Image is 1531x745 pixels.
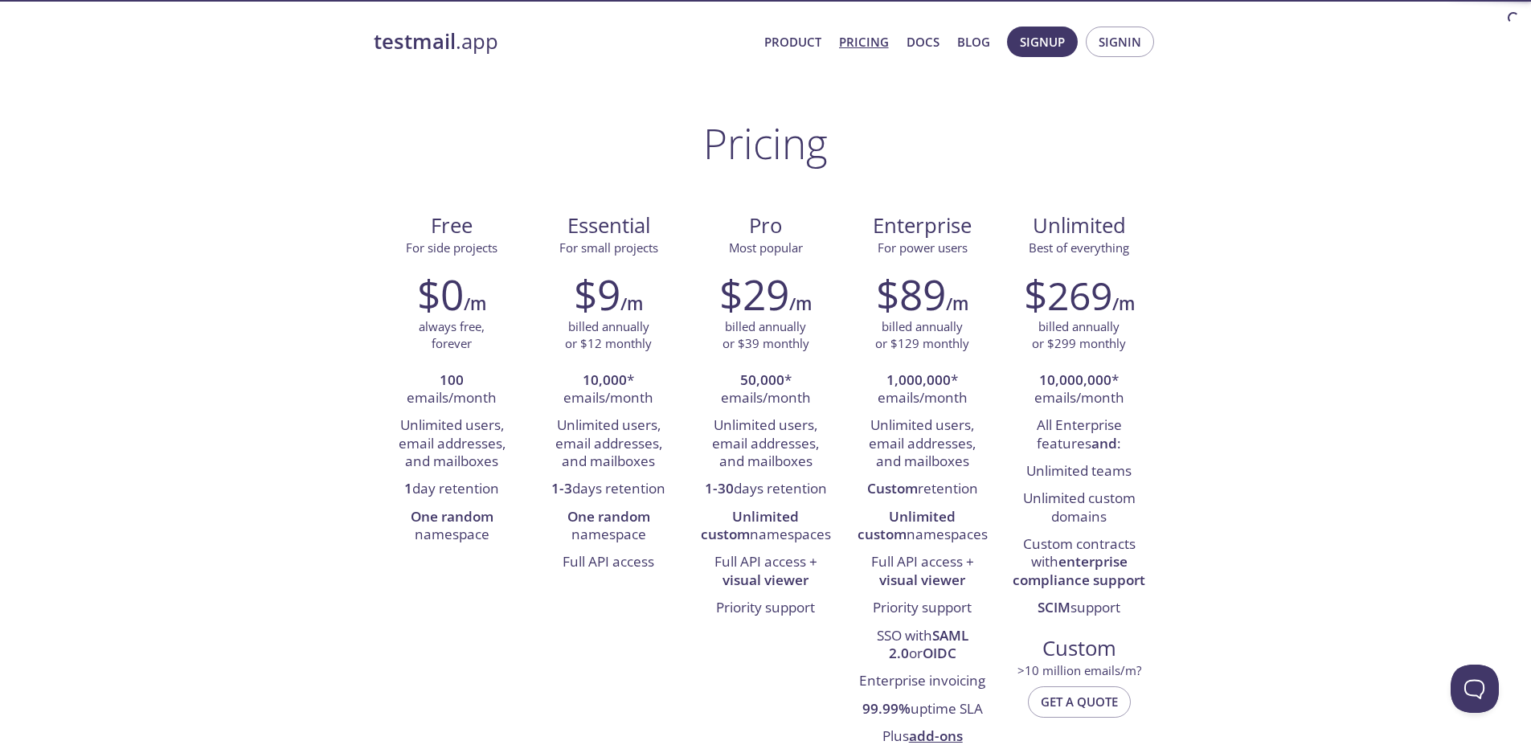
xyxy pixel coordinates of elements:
li: SSO with or [856,623,989,669]
span: Pro [700,212,831,239]
li: retention [856,476,989,503]
li: Custom contracts with [1013,531,1145,595]
a: Product [764,31,821,52]
li: Unlimited teams [1013,458,1145,485]
strong: Custom [867,479,918,497]
li: Priority support [856,595,989,622]
h6: /m [464,290,486,317]
span: Free [387,212,518,239]
li: Unlimited users, email addresses, and mailboxes [856,412,989,476]
li: Enterprise invoicing [856,668,989,695]
strong: Unlimited custom [858,507,956,543]
h2: $0 [417,270,464,318]
li: days retention [542,476,675,503]
span: For small projects [559,239,658,256]
li: * emails/month [699,367,832,413]
strong: One random [411,507,493,526]
p: billed annually or $299 monthly [1032,318,1126,353]
h2: $89 [876,270,946,318]
strong: testmail [374,27,456,55]
h6: /m [620,290,643,317]
a: Pricing [839,31,889,52]
strong: 100 [440,370,464,389]
span: Enterprise [857,212,988,239]
li: namespace [386,504,518,550]
li: * emails/month [856,367,989,413]
h6: /m [789,290,812,317]
li: Full API access + [856,549,989,595]
li: Unlimited users, email addresses, and mailboxes [699,412,832,476]
li: uptime SLA [856,696,989,723]
strong: and [1091,434,1117,452]
span: Get a quote [1041,691,1118,712]
strong: 10,000 [583,370,627,389]
strong: 1-3 [551,479,572,497]
h2: $29 [719,270,789,318]
strong: visual viewer [723,571,808,589]
h6: /m [1112,290,1135,317]
li: Unlimited users, email addresses, and mailboxes [386,412,518,476]
strong: 1,000,000 [886,370,951,389]
p: billed annually or $129 monthly [875,318,969,353]
span: For power users [878,239,968,256]
span: Unlimited [1033,211,1126,239]
button: Signup [1007,27,1078,57]
span: For side projects [406,239,497,256]
strong: 99.99% [862,699,911,718]
h2: $9 [574,270,620,318]
li: Full API access + [699,549,832,595]
iframe: Help Scout Beacon - Open [1451,665,1499,713]
h6: /m [946,290,968,317]
a: Blog [957,31,990,52]
strong: 10,000,000 [1039,370,1111,389]
li: emails/month [386,367,518,413]
h1: Pricing [703,119,828,167]
span: Signin [1099,31,1141,52]
a: add-ons [909,727,963,745]
li: day retention [386,476,518,503]
strong: OIDC [923,644,956,662]
span: Signup [1020,31,1065,52]
span: Best of everything [1029,239,1129,256]
li: namespaces [856,504,989,550]
strong: SAML 2.0 [889,626,968,662]
strong: visual viewer [879,571,965,589]
span: 269 [1047,269,1112,321]
a: testmail.app [374,28,751,55]
strong: 1-30 [705,479,734,497]
li: Unlimited custom domains [1013,485,1145,531]
span: Custom [1013,635,1144,662]
li: support [1013,595,1145,622]
li: Full API access [542,549,675,576]
p: billed annually or $39 monthly [723,318,809,353]
p: billed annually or $12 monthly [565,318,652,353]
li: Priority support [699,595,832,622]
li: namespace [542,504,675,550]
strong: enterprise compliance support [1013,552,1145,588]
span: Most popular [729,239,803,256]
strong: Unlimited custom [701,507,800,543]
li: Unlimited users, email addresses, and mailboxes [542,412,675,476]
button: Get a quote [1028,686,1131,717]
li: * emails/month [542,367,675,413]
a: Docs [907,31,939,52]
strong: One random [567,507,650,526]
li: * emails/month [1013,367,1145,413]
strong: 50,000 [740,370,784,389]
li: days retention [699,476,832,503]
li: All Enterprise features : [1013,412,1145,458]
strong: 1 [404,479,412,497]
button: Signin [1086,27,1154,57]
p: always free, forever [419,318,485,353]
h2: $ [1024,270,1112,318]
span: > 10 million emails/m? [1017,662,1141,678]
strong: SCIM [1038,598,1070,616]
li: namespaces [699,504,832,550]
span: Essential [543,212,674,239]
